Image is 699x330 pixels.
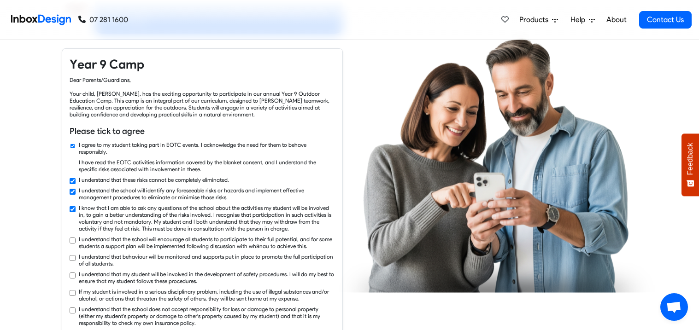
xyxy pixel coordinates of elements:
[681,133,699,196] button: Feedback - Show survey
[78,14,128,25] a: 07 281 1600
[79,271,335,284] label: I understand that my student will be involved in the development of safety procedures. I will do ...
[79,306,335,326] label: I understand that the school does not accept responsibility for loss or damage to personal proper...
[339,37,655,292] img: parents_using_phone.png
[516,11,562,29] a: Products
[639,11,692,29] a: Contact Us
[79,236,335,249] label: I understand that the school will encourage all students to participate to their full potential, ...
[70,76,335,118] div: Dear Parents/Guardians, Your child, [PERSON_NAME], has the exciting opportunity to participate in...
[70,56,335,73] h4: Year 9 Camp
[79,204,335,232] label: I know that I am able to ask any questions of the school about the activities my student will be ...
[79,253,335,267] label: I understand that behaviour will be monitored and supports put in place to promote the full parti...
[79,288,335,302] label: If my student is involved in a serious disciplinary problem, including the use of illegal substan...
[567,11,599,29] a: Help
[519,14,552,25] span: Products
[79,176,229,183] label: I understand that these risks cannot be completely eliminated.
[604,11,629,29] a: About
[570,14,589,25] span: Help
[79,141,335,155] label: I agree to my student taking part in EOTC events. I acknowledge the need for them to behave respo...
[79,159,335,173] label: I have read the EOTC activities information covered by the blanket consent, and I understand the ...
[660,293,688,321] a: Open chat
[686,143,694,175] span: Feedback
[79,187,335,201] label: I understand the school will identify any foreseeable risks or hazards and implement effective ma...
[70,125,335,137] h6: Please tick to agree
